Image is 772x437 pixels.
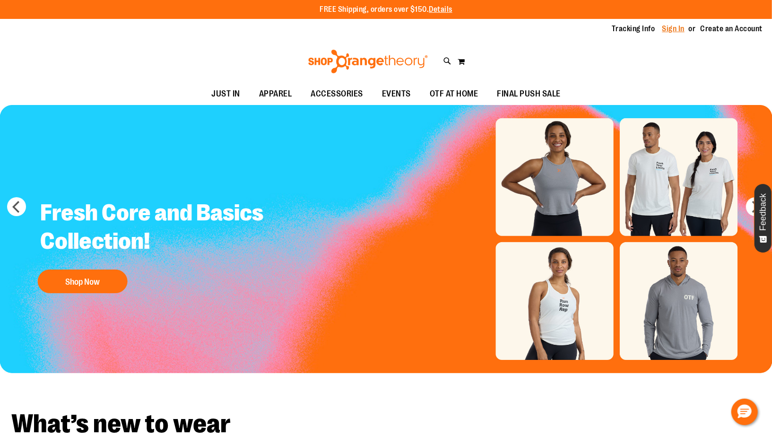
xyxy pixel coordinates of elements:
h2: What’s new to wear [11,411,761,437]
a: Sign In [662,24,685,34]
a: Fresh Core and Basics Collection! Shop Now [33,192,285,298]
a: Tracking Info [612,24,655,34]
button: Feedback - Show survey [754,184,772,253]
a: Details [429,5,452,14]
span: ACCESSORIES [311,83,363,105]
img: Shop Orangetheory [307,50,429,73]
button: prev [7,197,26,216]
a: ACCESSORIES [301,83,373,105]
a: JUST IN [202,83,250,105]
span: OTF AT HOME [430,83,478,105]
span: APPAREL [259,83,292,105]
button: next [746,197,765,216]
span: Feedback [759,193,768,231]
a: OTF AT HOME [420,83,488,105]
span: JUST IN [211,83,240,105]
span: FINAL PUSH SALE [497,83,561,105]
button: Hello, have a question? Let’s chat. [731,399,758,425]
button: Shop Now [38,270,128,293]
span: EVENTS [382,83,411,105]
a: FINAL PUSH SALE [487,83,570,105]
a: Create an Account [701,24,763,34]
p: FREE Shipping, orders over $150. [320,4,452,15]
h2: Fresh Core and Basics Collection! [33,192,285,265]
a: EVENTS [373,83,420,105]
a: APPAREL [250,83,302,105]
